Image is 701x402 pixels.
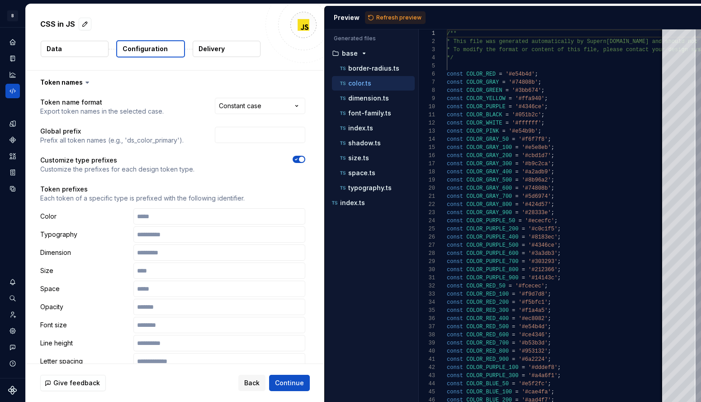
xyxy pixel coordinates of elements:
a: Storybook stories [5,165,20,180]
button: Delivery [193,41,261,57]
p: Space [40,284,130,293]
p: font-family.ts [348,110,391,117]
button: Configuration [116,40,185,57]
span: const [447,218,463,224]
span: const [447,120,463,126]
span: '#e54b9b' [509,128,538,134]
a: Design tokens [5,116,20,131]
span: ; [551,177,554,183]
span: const [447,324,463,330]
div: 15 [419,144,435,152]
span: const [447,283,463,289]
span: ; [558,234,561,240]
span: ; [558,242,561,249]
span: = [502,128,505,134]
p: space.ts [348,169,375,177]
span: Give feedback [53,378,100,388]
div: 11 [419,111,435,119]
button: B [2,6,24,25]
a: Code automation [5,84,20,98]
button: space.ts [332,168,415,178]
span: const [447,242,463,249]
p: typography.ts [348,184,392,191]
span: const [447,79,463,86]
span: = [522,242,525,249]
div: Home [5,35,20,49]
p: Data [47,44,62,53]
span: = [506,87,509,94]
button: size.ts [332,153,415,163]
p: Generated files [334,35,409,42]
div: 36 [419,315,435,323]
span: const [447,71,463,77]
span: COLOR_PURPLE_900 [466,275,518,281]
span: ; [548,307,551,314]
span: const [447,299,463,306]
span: = [509,283,512,289]
button: index.ts [328,198,415,208]
span: '#4346ce' [528,242,558,249]
div: 5 [419,62,435,70]
span: const [447,169,463,175]
span: COLOR_RED_500 [466,324,509,330]
button: Continue [269,375,310,391]
button: typography.ts [332,183,415,193]
span: '#303293' [528,258,558,265]
span: const [447,275,463,281]
div: Search ⌘K [5,291,20,306]
span: = [515,185,518,191]
span: '#74808b' [522,185,551,191]
button: base [328,48,415,58]
p: Each token of a specific type is prefixed with the following identifier. [40,194,305,203]
span: * This file was generated automatically by Supern [447,38,606,45]
button: Refresh preview [365,11,426,24]
span: = [522,226,525,232]
span: '#ffa940' [515,96,545,102]
span: = [502,79,505,86]
div: 21 [419,192,435,201]
div: Settings [5,324,20,338]
span: COLOR_PURPLE_200 [466,226,518,232]
span: const [447,161,463,167]
span: = [522,258,525,265]
span: COLOR_GRAY_50 [466,136,509,143]
span: COLOR_PURPLE_400 [466,234,518,240]
span: ; [551,201,554,208]
span: '#f9d7d8' [518,291,548,297]
span: ; [548,299,551,306]
span: COLOR_GRAY_500 [466,177,512,183]
button: index.ts [332,123,415,133]
span: COLOR_GRAY_900 [466,210,512,216]
span: = [515,161,518,167]
span: ; [548,316,551,322]
span: const [447,193,463,200]
div: 34 [419,298,435,306]
p: Token name format [40,98,164,107]
span: ; [551,193,554,200]
span: '#8b96a2' [522,177,551,183]
span: = [509,104,512,110]
span: COLOR_PURPLE_50 [466,218,515,224]
button: Notifications [5,275,20,289]
span: = [509,96,512,102]
button: Contact support [5,340,20,354]
div: 29 [419,258,435,266]
span: '#5d6974' [522,193,551,200]
div: 17 [419,160,435,168]
button: border-radius.ts [332,63,415,73]
span: COLOR_RED_100 [466,291,509,297]
div: 28 [419,249,435,258]
span: = [512,307,515,314]
span: ; [548,340,551,346]
a: Data sources [5,182,20,196]
a: Supernova Logo [8,386,17,395]
div: Documentation [5,51,20,66]
div: 37 [419,323,435,331]
span: '#fcecec' [515,283,545,289]
p: Global prefix [40,127,184,136]
p: Token prefixes [40,185,305,194]
p: base [342,50,358,57]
